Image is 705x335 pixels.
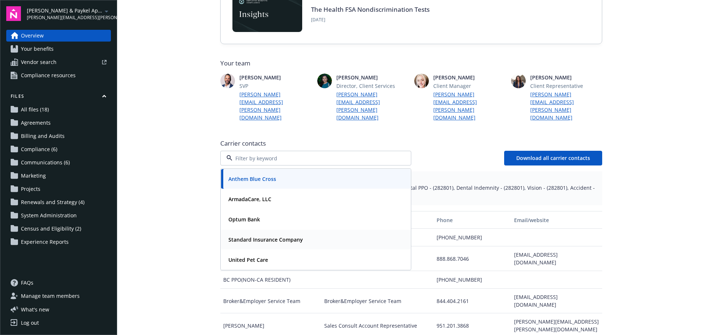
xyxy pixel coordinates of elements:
span: Communications (6) [21,157,70,168]
img: photo [220,74,235,88]
span: [DATE] [311,17,430,23]
span: Manage team members [21,290,80,302]
img: photo [511,74,526,88]
div: 888.868.7046 [434,246,511,271]
a: Billing and Audits [6,130,111,142]
span: System Administration [21,210,77,221]
span: Marketing [21,170,46,182]
a: Experience Reports [6,236,111,248]
span: All files (18) [21,104,49,115]
img: photo [317,74,332,88]
input: Filter by keyword [232,154,396,162]
div: Phone [437,216,508,224]
span: Medical PPO - (282801), HDHP PPO - (282801), Medical HMO - (282801), Dental PPO - (282801), Denta... [226,184,596,199]
strong: Anthem Blue Cross [228,175,276,182]
a: Renewals and Strategy (4) [6,196,111,208]
span: [PERSON_NAME] [530,74,602,81]
div: BC PPO(NON-CA RESIDENT) [220,271,321,289]
span: Your team [220,59,602,68]
span: Client Manager [433,82,505,90]
a: System Administration [6,210,111,221]
a: The Health FSA Nondiscrimination Tests [311,5,430,14]
a: Projects [6,183,111,195]
button: What's new [6,306,61,313]
span: [PERSON_NAME] [239,74,311,81]
button: [PERSON_NAME] & Paykel Appliances Inc[PERSON_NAME][EMAIL_ADDRESS][PERSON_NAME][DOMAIN_NAME]arrowD... [27,6,111,21]
div: Broker&Employer Service Team [321,289,434,313]
span: Your benefits [21,43,54,55]
span: SVP [239,82,311,90]
a: Communications (6) [6,157,111,168]
a: Manage team members [6,290,111,302]
span: [PERSON_NAME] [433,74,505,81]
a: Agreements [6,117,111,129]
a: [PERSON_NAME][EMAIL_ADDRESS][PERSON_NAME][DOMAIN_NAME] [239,90,311,121]
span: Agreements [21,117,51,129]
strong: Standard Insurance Company [228,236,303,243]
strong: Optum Bank [228,216,260,223]
a: [PERSON_NAME][EMAIL_ADDRESS][PERSON_NAME][DOMAIN_NAME] [336,90,408,121]
div: [PHONE_NUMBER] [434,271,511,289]
strong: ArmadaCare, LLC [228,196,271,203]
span: [PERSON_NAME] & Paykel Appliances Inc [27,7,102,14]
span: Billing and Audits [21,130,65,142]
div: 844.404.2161 [434,289,511,313]
span: Vendor search [21,56,57,68]
span: FAQs [21,277,33,289]
span: Client Representative [530,82,602,90]
span: Projects [21,183,40,195]
a: All files (18) [6,104,111,115]
a: FAQs [6,277,111,289]
span: What ' s new [21,306,49,313]
button: Download all carrier contacts [504,151,602,165]
strong: United Pet Care [228,256,268,263]
a: arrowDropDown [102,7,111,15]
img: photo [414,74,429,88]
span: Overview [21,30,44,42]
span: Carrier contacts [220,139,602,148]
button: Files [6,93,111,102]
div: Broker&Employer Service Team [220,289,321,313]
a: Census and Eligibility (2) [6,223,111,235]
span: Census and Eligibility (2) [21,223,81,235]
div: [EMAIL_ADDRESS][DOMAIN_NAME] [511,289,602,313]
span: Plan types [226,177,596,184]
span: [PERSON_NAME] [336,74,408,81]
button: Email/website [511,211,602,229]
a: Compliance resources [6,70,111,81]
span: Renewals and Strategy (4) [21,196,84,208]
a: Vendor search [6,56,111,68]
a: Marketing [6,170,111,182]
span: Compliance (6) [21,143,57,155]
div: Email/website [514,216,599,224]
img: navigator-logo.svg [6,6,21,21]
span: Director, Client Services [336,82,408,90]
span: Compliance resources [21,70,76,81]
div: [EMAIL_ADDRESS][DOMAIN_NAME] [511,246,602,271]
a: Your benefits [6,43,111,55]
div: Log out [21,317,39,329]
button: Phone [434,211,511,229]
span: Experience Reports [21,236,69,248]
span: [PERSON_NAME][EMAIL_ADDRESS][PERSON_NAME][DOMAIN_NAME] [27,14,102,21]
a: Compliance (6) [6,143,111,155]
div: [PHONE_NUMBER] [434,229,511,246]
span: Download all carrier contacts [516,154,590,161]
a: [PERSON_NAME][EMAIL_ADDRESS][PERSON_NAME][DOMAIN_NAME] [530,90,602,121]
a: Overview [6,30,111,42]
a: [PERSON_NAME][EMAIL_ADDRESS][PERSON_NAME][DOMAIN_NAME] [433,90,505,121]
